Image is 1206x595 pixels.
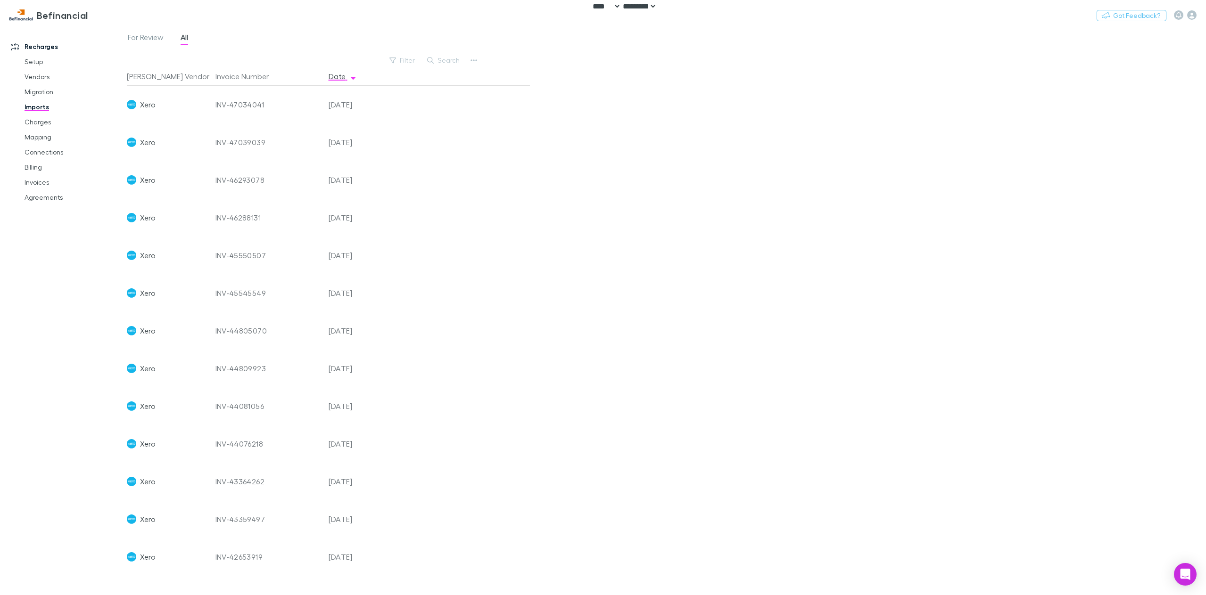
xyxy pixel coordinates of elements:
[15,84,132,99] a: Migration
[215,500,321,538] div: INV-43359497
[140,425,156,463] span: Xero
[127,213,136,222] img: Xero's Logo
[127,251,136,260] img: Xero's Logo
[181,33,188,45] span: All
[215,387,321,425] div: INV-44081056
[140,538,156,576] span: Xero
[127,514,136,524] img: Xero's Logo
[325,236,381,274] div: [DATE]
[325,425,381,463] div: [DATE]
[15,99,132,114] a: Imports
[127,67,221,86] button: [PERSON_NAME] Vendor
[127,364,136,373] img: Xero's Logo
[325,86,381,123] div: [DATE]
[127,175,136,185] img: Xero's Logo
[140,161,156,199] span: Xero
[140,463,156,500] span: Xero
[325,199,381,236] div: [DATE]
[140,123,156,161] span: Xero
[127,401,136,411] img: Xero's Logo
[215,312,321,350] div: INV-44805070
[140,312,156,350] span: Xero
[325,312,381,350] div: [DATE]
[215,236,321,274] div: INV-45550507
[15,145,132,160] a: Connections
[215,199,321,236] div: INV-46288131
[215,350,321,387] div: INV-44809923
[325,500,381,538] div: [DATE]
[37,9,88,21] h3: Befinancial
[1097,10,1166,21] button: Got Feedback?
[325,387,381,425] div: [DATE]
[15,114,132,130] a: Charges
[9,9,33,21] img: Befinancial's Logo
[15,160,132,175] a: Billing
[2,39,132,54] a: Recharges
[215,274,321,312] div: INV-45545549
[215,425,321,463] div: INV-44076218
[15,130,132,145] a: Mapping
[140,387,156,425] span: Xero
[215,86,321,123] div: INV-47034041
[4,4,94,26] a: Befinancial
[128,33,164,45] span: For Review
[15,54,132,69] a: Setup
[325,463,381,500] div: [DATE]
[215,161,321,199] div: INV-46293078
[325,538,381,576] div: [DATE]
[325,161,381,199] div: [DATE]
[422,55,465,66] button: Search
[127,477,136,486] img: Xero's Logo
[385,55,421,66] button: Filter
[140,500,156,538] span: Xero
[140,86,156,123] span: Xero
[215,123,321,161] div: INV-47039039
[325,123,381,161] div: [DATE]
[15,190,132,205] a: Agreements
[325,350,381,387] div: [DATE]
[127,138,136,147] img: Xero's Logo
[329,67,357,86] button: Date
[15,175,132,190] a: Invoices
[140,274,156,312] span: Xero
[215,463,321,500] div: INV-43364262
[127,288,136,298] img: Xero's Logo
[127,552,136,562] img: Xero's Logo
[140,236,156,274] span: Xero
[140,199,156,236] span: Xero
[127,326,136,335] img: Xero's Logo
[127,100,136,109] img: Xero's Logo
[325,274,381,312] div: [DATE]
[127,439,136,448] img: Xero's Logo
[140,350,156,387] span: Xero
[1174,563,1197,586] div: Open Intercom Messenger
[15,69,132,84] a: Vendors
[215,538,321,576] div: INV-42653919
[215,67,280,86] button: Invoice Number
